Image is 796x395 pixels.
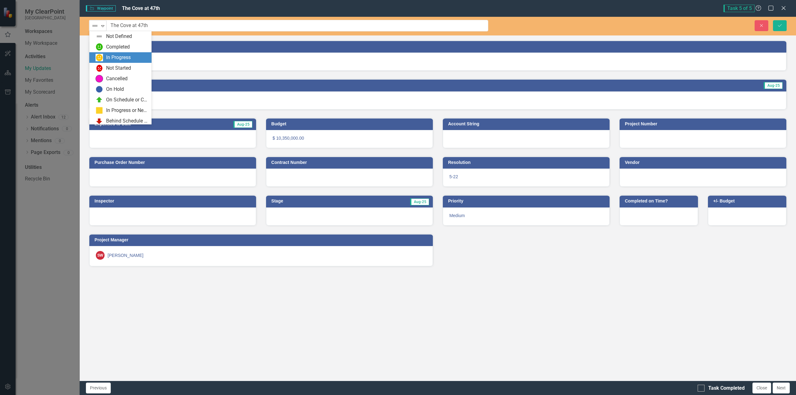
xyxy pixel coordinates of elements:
div: On Schedule or Complete [106,96,148,104]
span: Aug-25 [764,82,783,89]
button: Close [752,383,771,393]
img: Not Defined [96,33,103,40]
input: This field is required [106,20,488,31]
span: $ 10,350,000.00 [273,136,304,141]
img: Completed [96,43,103,51]
h3: +/- Budget [713,199,783,203]
div: Completed [106,44,130,51]
div: On Hold [106,86,124,93]
div: Not Defined [106,33,132,40]
h3: Vendor [625,160,783,165]
div: Task Completed [708,385,745,392]
img: Not Started [96,64,103,72]
h3: Name [95,44,783,49]
span: Aug-25 [233,121,252,128]
h3: Project Number [625,122,783,126]
div: Behind Schedule or Not Started [106,118,148,125]
div: In Progress or Needs Work [106,107,148,114]
span: Medium [449,213,465,218]
div: Not Started [106,65,131,72]
div: SW [96,251,105,260]
h3: Stage [271,199,331,203]
h3: Purchase Order Number [95,160,253,165]
h3: Analysis [95,83,424,87]
img: Not Defined [91,22,99,30]
h3: Contract Number [271,160,430,165]
div: Cancelled [106,75,128,82]
img: Behind Schedule or Not Started [96,117,103,125]
span: Waypoint [86,5,116,12]
h3: Account String [448,122,606,126]
img: In Progress or Needs Work [96,107,103,114]
h3: Inspector [95,199,253,203]
span: The Cove at 47th [96,58,780,64]
span: 5-22 [449,174,458,179]
button: Next [773,383,790,393]
div: In Progress [106,54,131,61]
h3: Completed on Time? [625,199,695,203]
h3: Project Manager [95,238,430,242]
img: On Schedule or Complete [96,96,103,104]
span: Task 5 of 5 [723,5,755,12]
h3: Priority [448,199,606,203]
img: Cancelled [96,75,103,82]
div: [PERSON_NAME] [108,252,143,258]
button: Previous [86,383,111,393]
h3: Resolution [448,160,606,165]
h3: Budget [271,122,430,126]
img: On Hold [96,86,103,93]
span: The Cove at 47th [122,5,160,11]
span: Aug-25 [410,198,429,205]
img: In Progress [96,54,103,61]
